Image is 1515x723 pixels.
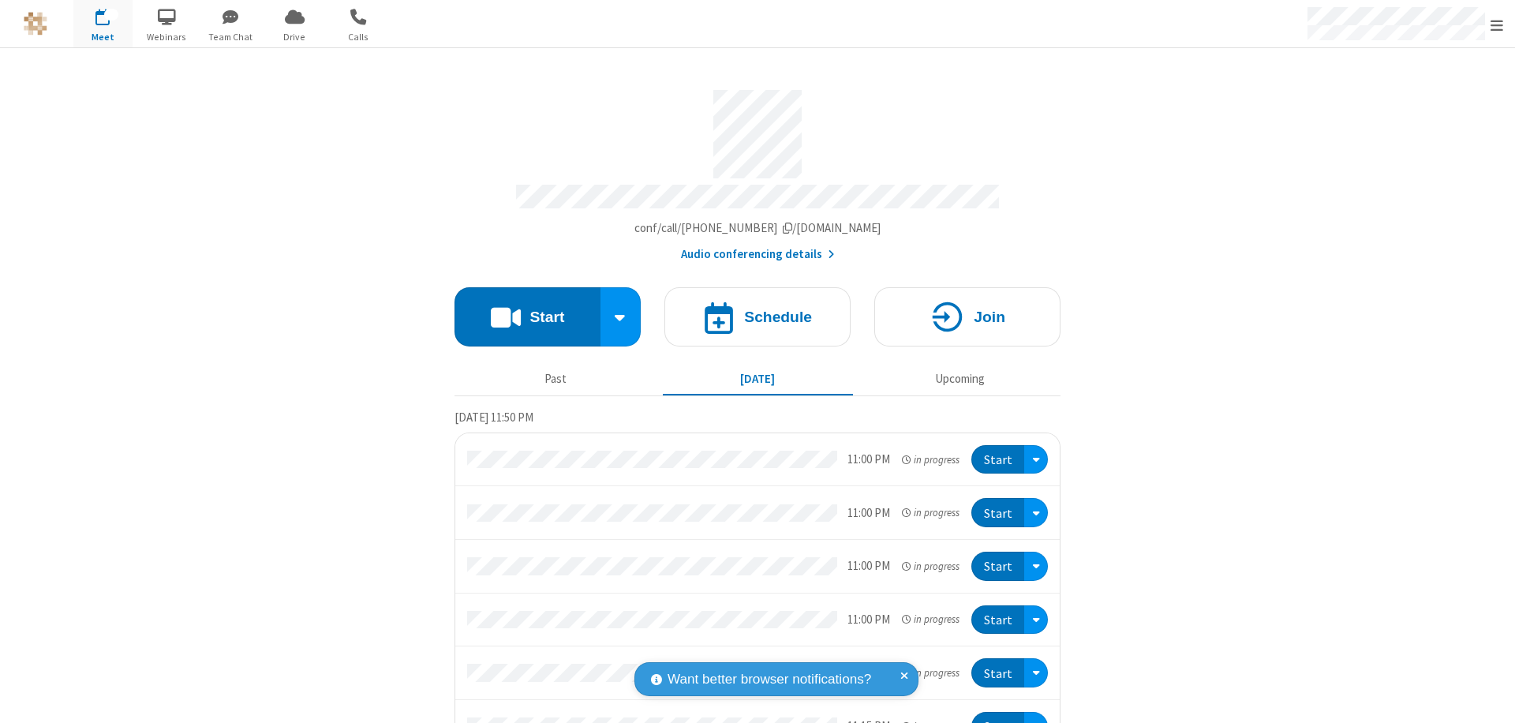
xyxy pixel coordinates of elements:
[974,309,1005,324] h4: Join
[902,452,959,467] em: in progress
[329,30,388,44] span: Calls
[1024,658,1048,687] div: Open menu
[634,219,881,238] button: Copy my meeting room linkCopy my meeting room link
[971,658,1024,687] button: Start
[461,364,651,394] button: Past
[201,30,260,44] span: Team Chat
[1024,498,1048,527] div: Open menu
[902,505,959,520] em: in progress
[971,498,1024,527] button: Start
[529,309,564,324] h4: Start
[902,559,959,574] em: in progress
[971,552,1024,581] button: Start
[104,9,118,21] div: 17
[971,445,1024,474] button: Start
[454,410,533,425] span: [DATE] 11:50 PM
[681,245,835,264] button: Audio conferencing details
[902,612,959,627] em: in progress
[902,665,959,680] em: in progress
[847,451,890,469] div: 11:00 PM
[454,287,600,347] button: Start
[668,669,871,690] span: Want better browser notifications?
[137,30,196,44] span: Webinars
[265,30,324,44] span: Drive
[1024,552,1048,581] div: Open menu
[663,364,853,394] button: [DATE]
[24,12,47,36] img: QA Selenium DO NOT DELETE OR CHANGE
[600,287,642,347] div: Start conference options
[847,504,890,523] div: 11:00 PM
[1024,605,1048,635] div: Open menu
[847,557,890,575] div: 11:00 PM
[634,220,881,235] span: Copy my meeting room link
[454,78,1060,264] section: Account details
[865,364,1055,394] button: Upcoming
[971,605,1024,635] button: Start
[73,30,133,44] span: Meet
[1024,445,1048,474] div: Open menu
[847,611,890,629] div: 11:00 PM
[874,287,1060,347] button: Join
[664,287,851,347] button: Schedule
[744,309,812,324] h4: Schedule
